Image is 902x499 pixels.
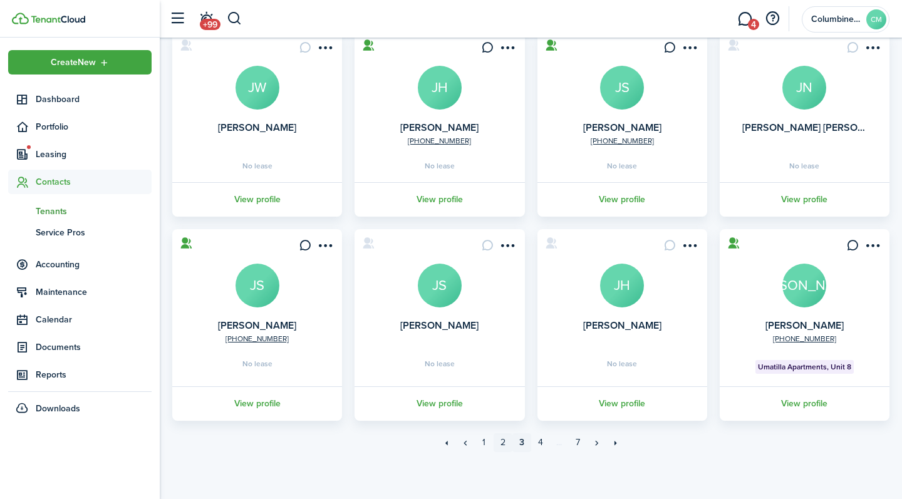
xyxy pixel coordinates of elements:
[583,120,661,135] a: [PERSON_NAME]
[31,16,85,23] img: TenantCloud
[353,182,526,217] a: View profile
[36,120,152,133] span: Portfolio
[773,333,836,344] a: [PHONE_NUMBER]
[583,318,661,332] a: [PERSON_NAME]
[51,58,96,67] span: Create New
[606,433,625,452] a: Last
[194,3,218,35] a: Notifications
[8,87,152,111] a: Dashboard
[600,264,644,307] a: JH
[314,41,334,58] button: Open menu
[408,135,471,147] a: [PHONE_NUMBER]
[425,360,455,368] span: No lease
[170,386,344,421] a: View profile
[36,148,152,161] span: Leasing
[8,50,152,75] button: Open menu
[314,239,334,256] button: Open menu
[862,41,882,58] button: Open menu
[758,361,851,373] span: Umatilla Apartments, Unit 8
[353,386,526,421] a: View profile
[12,13,29,24] img: TenantCloud
[782,66,826,110] a: JN
[607,162,637,170] span: No lease
[536,386,709,421] a: View profile
[531,433,550,452] a: 4
[170,182,344,217] a: View profile
[36,93,152,106] span: Dashboard
[200,19,220,30] span: +99
[718,182,891,217] a: View profile
[36,258,152,271] span: Accounting
[742,120,901,135] a: [PERSON_NAME] [PERSON_NAME]
[36,286,152,299] span: Maintenance
[437,433,456,452] a: First
[456,433,475,452] a: Previous
[591,135,654,147] a: [PHONE_NUMBER]
[36,205,152,218] span: Tenants
[866,9,886,29] avatar-text: CM
[425,162,455,170] span: No lease
[242,162,272,170] span: No lease
[550,433,569,452] a: ...
[536,182,709,217] a: View profile
[789,162,819,170] span: No lease
[8,222,152,243] a: Service Pros
[236,66,279,110] a: JW
[418,264,462,307] a: JS
[569,433,588,452] a: 7
[36,175,152,188] span: Contacts
[762,8,783,29] button: Open resource center
[218,318,296,332] a: [PERSON_NAME]
[680,41,700,58] button: Open menu
[497,41,517,58] button: Open menu
[588,433,606,452] a: Next
[8,363,152,387] a: Reports
[36,226,152,239] span: Service Pros
[36,402,80,415] span: Downloads
[765,318,844,332] a: [PERSON_NAME]
[227,8,242,29] button: Search
[242,360,272,368] span: No lease
[236,264,279,307] a: JS
[811,15,861,24] span: Columbine Management & Maintenance Co. LLC
[497,239,517,256] button: Open menu
[494,433,512,452] a: 2
[782,264,826,307] a: [PERSON_NAME]
[8,200,152,222] a: Tenants
[400,318,479,332] a: [PERSON_NAME]
[680,239,700,256] button: Open menu
[600,66,644,110] a: JS
[165,7,189,31] button: Open sidebar
[418,66,462,110] a: JH
[748,19,759,30] span: 4
[225,333,289,344] a: [PHONE_NUMBER]
[607,360,637,368] span: No lease
[718,386,891,421] a: View profile
[512,433,531,452] a: 3
[36,313,152,326] span: Calendar
[733,3,757,35] a: Messaging
[400,120,479,135] a: [PERSON_NAME]
[36,368,152,381] span: Reports
[36,341,152,354] span: Documents
[475,433,494,452] a: 1
[218,120,296,135] a: [PERSON_NAME]
[862,239,882,256] button: Open menu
